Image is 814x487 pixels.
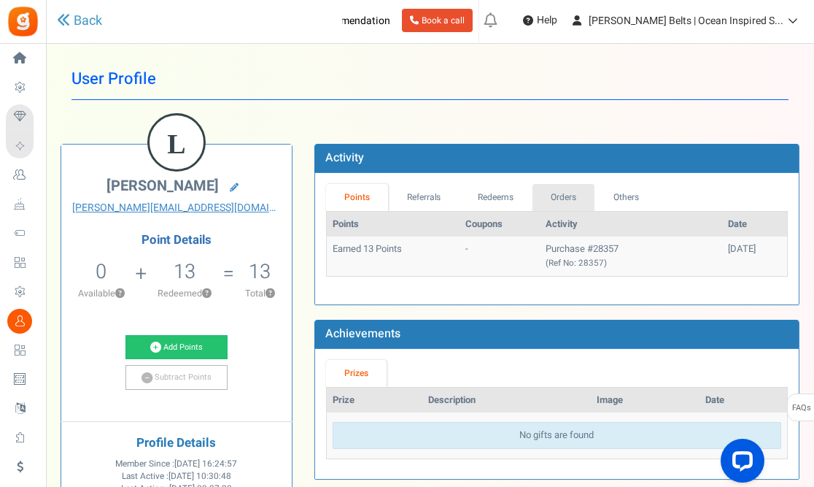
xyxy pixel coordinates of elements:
span: Member Since : [115,458,237,470]
a: Add Points [125,335,228,360]
span: FAQs [791,394,811,422]
h4: Point Details [61,234,292,247]
b: Achievements [325,325,400,342]
small: (Ref No: 28357) [546,257,607,269]
th: Coupons [460,212,540,237]
button: ? [265,289,275,299]
td: - [460,237,540,275]
b: Activity [325,149,364,166]
span: 0 [96,257,106,286]
figcaption: L [150,115,204,172]
span: [DATE] 16:24:57 [174,458,237,470]
span: [DATE] 10:30:48 [168,470,231,483]
th: Prize [327,388,422,413]
h5: 13 [249,261,271,283]
p: Available [69,287,134,300]
th: Image [591,388,699,413]
th: Activity [540,212,722,237]
div: No gifts are found [333,422,781,449]
th: Date [699,388,787,413]
button: ? [115,289,125,299]
h5: 13 [174,261,195,283]
a: Help [517,9,563,32]
div: [DATE] [728,242,781,256]
span: Last Active : [122,470,231,483]
td: Purchase #28357 [540,237,722,275]
th: Date [722,212,787,237]
a: Points [326,184,389,211]
a: Others [594,184,657,211]
button: ? [202,289,212,299]
th: Description [422,388,591,413]
a: Referrals [388,184,460,211]
a: Subtract Points [125,365,228,390]
a: Orders [532,184,595,211]
h4: Profile Details [72,437,281,450]
span: [PERSON_NAME] Belts | Ocean Inspired S... [589,13,783,28]
span: Recommendation [309,13,390,28]
p: Total [236,287,284,300]
span: Help [533,13,557,28]
h1: User Profile [71,58,788,100]
a: Prizes [326,360,387,387]
th: Points [327,212,460,237]
p: Redeemed [149,287,222,300]
img: Gratisfaction [7,5,39,38]
span: [PERSON_NAME] [106,175,219,196]
a: Redeems [460,184,532,211]
td: Earned 13 Points [327,237,460,275]
a: [PERSON_NAME][EMAIL_ADDRESS][DOMAIN_NAME] [72,201,281,215]
a: Book a call [402,9,473,32]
